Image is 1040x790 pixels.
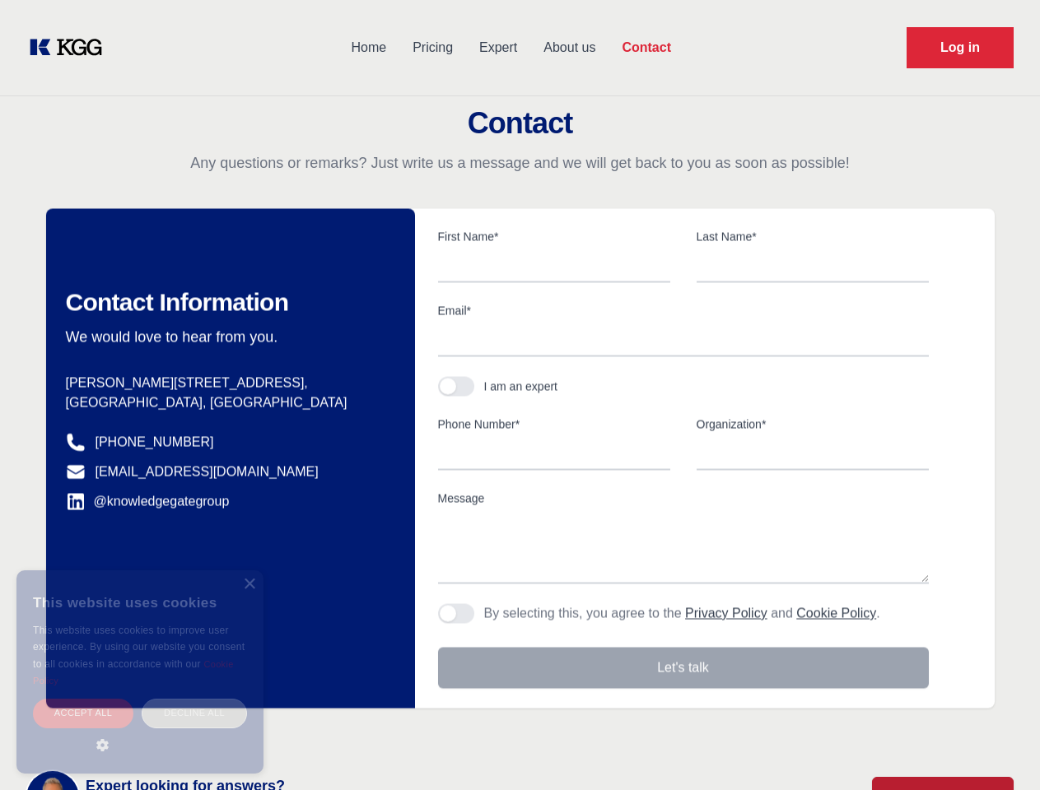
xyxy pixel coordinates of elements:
div: I am an expert [484,378,558,394]
a: Request Demo [907,27,1014,68]
label: Email* [438,302,929,318]
div: Decline all [142,699,247,727]
label: Last Name* [697,228,929,244]
a: Cookie Policy [33,659,234,685]
iframe: Chat Widget [958,711,1040,790]
h2: Contact [20,107,1020,140]
label: Message [438,490,929,506]
a: [PHONE_NUMBER] [96,432,214,452]
a: About us [530,26,609,69]
span: This website uses cookies to improve user experience. By using our website you consent to all coo... [33,625,245,670]
p: [PERSON_NAME][STREET_ADDRESS], [66,373,389,393]
label: First Name* [438,228,670,244]
label: Phone Number* [438,416,670,432]
p: [GEOGRAPHIC_DATA], [GEOGRAPHIC_DATA] [66,393,389,412]
p: Any questions or remarks? Just write us a message and we will get back to you as soon as possible! [20,153,1020,173]
p: We would love to hear from you. [66,327,389,346]
div: Accept all [33,699,133,727]
p: By selecting this, you agree to the and . [484,603,880,623]
button: Let's talk [438,647,929,688]
a: @knowledgegategroup [66,491,230,511]
a: Contact [609,26,684,69]
a: Pricing [399,26,466,69]
div: Close [243,579,255,591]
a: KOL Knowledge Platform: Talk to Key External Experts (KEE) [26,35,115,61]
div: This website uses cookies [33,583,247,622]
a: Expert [466,26,530,69]
h2: Contact Information [66,287,389,317]
a: Cookie Policy [796,606,876,620]
label: Organization* [697,416,929,432]
a: Home [338,26,399,69]
a: Privacy Policy [685,606,767,620]
a: [EMAIL_ADDRESS][DOMAIN_NAME] [96,462,319,481]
